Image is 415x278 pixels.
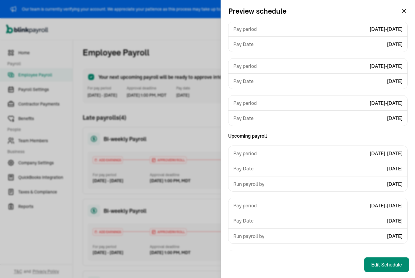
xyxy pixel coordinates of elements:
span: Run payroll by [233,233,264,240]
p: Upcoming payroll [228,132,408,139]
span: [DATE] [387,233,403,240]
span: Pay Date [233,78,254,85]
span: Run payroll by [233,180,264,188]
span: Pay Date [233,115,254,122]
span: Pay period [233,99,257,107]
span: Pay Date [233,217,254,224]
span: Pay period [233,62,257,70]
span: Pay Date [233,165,254,172]
button: Edit Schedule [364,257,409,272]
span: [DATE] [387,180,403,188]
span: Pay period [233,25,257,33]
span: [DATE] - [DATE] [370,202,403,209]
span: [DATE] - [DATE] [370,62,403,70]
span: [DATE] [387,217,403,224]
span: [DATE] [387,115,403,122]
h3: Preview schedule [228,6,286,16]
span: [DATE] [387,41,403,48]
span: [DATE] - [DATE] [370,99,403,107]
span: [DATE] - [DATE] [370,25,403,33]
span: [DATE] [387,78,403,85]
span: Pay Date [233,41,254,48]
span: Pay period [233,202,257,209]
span: [DATE] - [DATE] [370,150,403,157]
span: Pay period [233,150,257,157]
span: [DATE] [387,165,403,172]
